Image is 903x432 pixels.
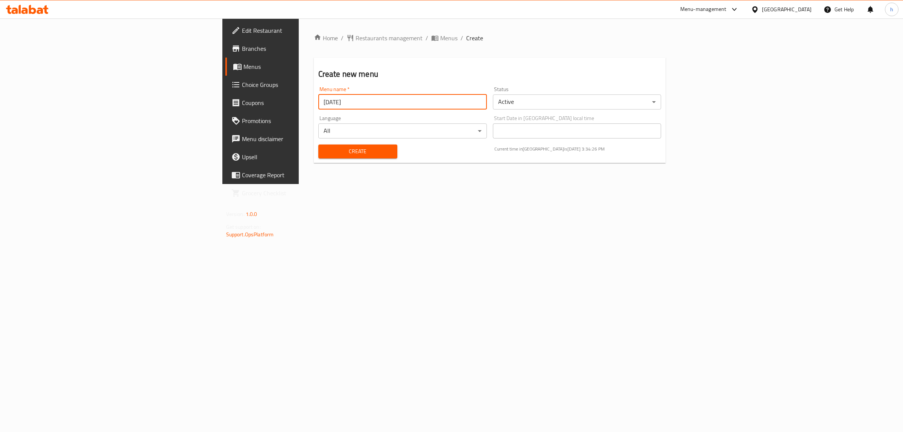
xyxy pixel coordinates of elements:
[225,184,373,202] a: Grocery Checklist
[225,94,373,112] a: Coupons
[246,209,257,219] span: 1.0.0
[242,116,367,125] span: Promotions
[242,98,367,107] span: Coupons
[225,21,373,40] a: Edit Restaurant
[461,33,463,43] li: /
[242,26,367,35] span: Edit Restaurant
[243,62,367,71] span: Menus
[225,166,373,184] a: Coverage Report
[226,222,261,232] span: Get support on:
[242,152,367,161] span: Upsell
[890,5,893,14] span: h
[314,33,666,43] nav: breadcrumb
[242,189,367,198] span: Grocery Checklist
[318,68,661,80] h2: Create new menu
[225,76,373,94] a: Choice Groups
[494,146,661,152] p: Current time in [GEOGRAPHIC_DATA] is [DATE] 3:34:26 PM
[762,5,812,14] div: [GEOGRAPHIC_DATA]
[318,123,487,138] div: All
[242,134,367,143] span: Menu disclaimer
[225,40,373,58] a: Branches
[225,148,373,166] a: Upsell
[466,33,483,43] span: Create
[225,112,373,130] a: Promotions
[356,33,423,43] span: Restaurants management
[493,94,661,110] div: Active
[226,209,245,219] span: Version:
[426,33,428,43] li: /
[680,5,727,14] div: Menu-management
[226,230,274,239] a: Support.OpsPlatform
[242,44,367,53] span: Branches
[347,33,423,43] a: Restaurants management
[225,130,373,148] a: Menu disclaimer
[242,170,367,179] span: Coverage Report
[324,147,391,156] span: Create
[431,33,458,43] a: Menus
[318,145,397,158] button: Create
[242,80,367,89] span: Choice Groups
[440,33,458,43] span: Menus
[318,94,487,110] input: Please enter Menu name
[225,58,373,76] a: Menus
